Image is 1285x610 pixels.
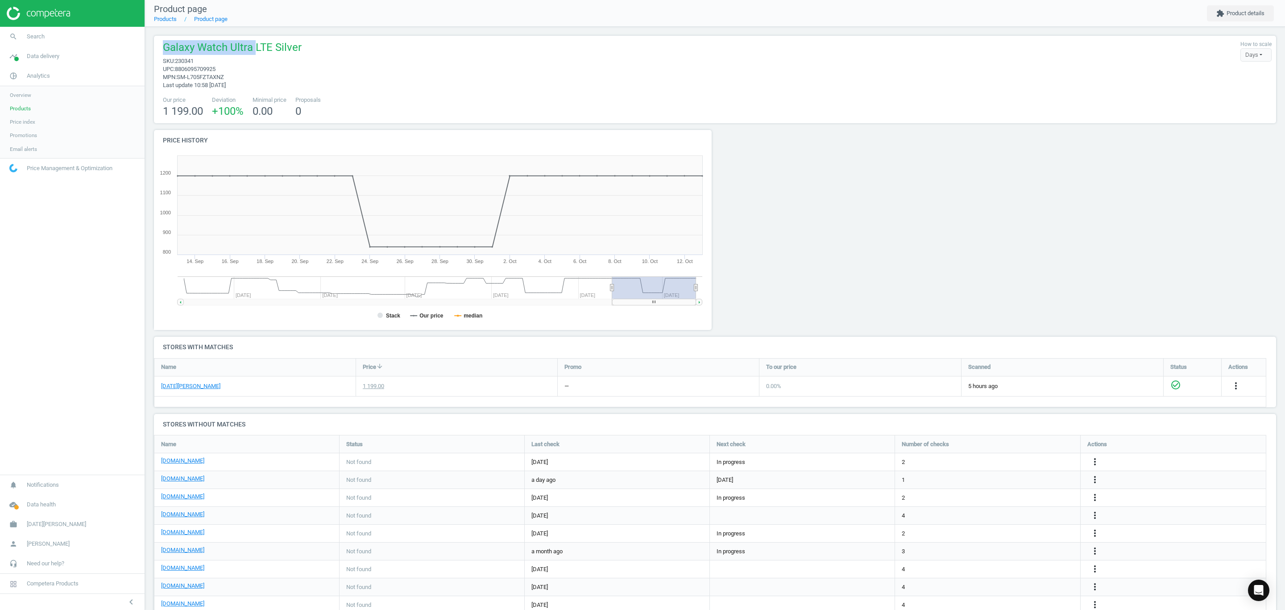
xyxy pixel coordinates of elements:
i: chevron_left [126,597,137,607]
span: Competera Products [27,580,79,588]
tspan: 28. Sep [431,259,448,264]
span: Not found [346,601,371,609]
span: SM-L705FZTAXNZ [177,74,224,80]
span: 3 [902,547,905,556]
i: extension [1216,9,1224,17]
tspan: 10. Oct [642,259,658,264]
span: Our price [163,96,203,104]
i: more_vert [1090,599,1100,610]
a: [DOMAIN_NAME] [161,528,204,536]
tspan: 14. Sep [187,259,203,264]
span: Not found [346,458,371,466]
span: Notifications [27,481,59,489]
span: [DATE] [531,565,703,573]
span: sku : [163,58,175,64]
span: Scanned [968,363,991,371]
button: more_vert [1090,546,1100,557]
span: Not found [346,476,371,484]
a: [DOMAIN_NAME] [161,475,204,483]
a: [DOMAIN_NAME] [161,546,204,554]
tspan: 2. Oct [503,259,516,264]
span: a month ago [531,547,703,556]
span: Need our help? [27,560,64,568]
i: person [5,535,22,552]
img: ajHJNr6hYgQAAAAASUVORK5CYII= [7,7,70,20]
h4: Stores without matches [154,414,1276,435]
span: Galaxy Watch Ultra LTE Silver [163,40,302,57]
i: notifications [5,476,22,493]
span: Product page [154,4,207,14]
i: more_vert [1231,380,1241,391]
span: Data health [27,501,56,509]
tspan: 4. Oct [539,259,551,264]
text: 900 [163,230,171,235]
span: In progress [717,494,745,502]
button: extensionProduct details [1207,5,1274,21]
tspan: 26. Sep [397,259,414,264]
tspan: 12. Oct [677,259,692,264]
button: more_vert [1090,581,1100,593]
span: 230341 [175,58,194,64]
span: upc : [163,66,175,72]
span: In progress [717,458,745,466]
span: 0 [295,105,301,117]
span: [PERSON_NAME] [27,540,70,548]
span: Not found [346,583,371,591]
tspan: 22. Sep [327,259,344,264]
span: Minimal price [253,96,286,104]
i: check_circle_outline [1170,380,1181,390]
i: search [5,28,22,45]
span: 2 [902,458,905,466]
i: more_vert [1090,492,1100,503]
h4: Stores with matches [154,337,1276,358]
div: 1 199.00 [363,382,384,390]
span: mpn : [163,74,177,80]
i: more_vert [1090,510,1100,521]
span: Not found [346,494,371,502]
i: cloud_done [5,496,22,513]
i: work [5,516,22,533]
span: 2 [902,530,905,538]
i: pie_chart_outlined [5,67,22,84]
i: more_vert [1090,546,1100,556]
span: 2 [902,494,905,502]
span: Data delivery [27,52,59,60]
div: Open Intercom Messenger [1248,580,1269,601]
button: chevron_left [120,596,142,608]
span: Not found [346,547,371,556]
span: [DATE] [531,583,703,591]
span: Email alerts [10,146,37,153]
span: Analytics [27,72,50,80]
i: headset_mic [5,555,22,572]
tspan: median [464,313,482,319]
a: Products [154,16,177,22]
i: more_vert [1090,456,1100,467]
text: 1200 [160,170,171,175]
button: more_vert [1090,510,1100,522]
tspan: 30. Sep [466,259,483,264]
a: [DOMAIN_NAME] [161,493,204,501]
span: Actions [1087,440,1107,448]
span: 4 [902,565,905,573]
button: more_vert [1231,380,1241,392]
span: To our price [766,363,796,371]
span: Name [161,440,176,448]
span: [DATE] [531,458,703,466]
span: [DATE][PERSON_NAME] [27,520,86,528]
span: 4 [902,601,905,609]
span: Status [346,440,363,448]
tspan: Stack [386,313,400,319]
span: [DATE] [717,476,733,484]
span: Promotions [10,132,37,139]
span: Search [27,33,45,41]
span: In progress [717,547,745,556]
span: 0.00 % [766,383,781,389]
a: [DATE][PERSON_NAME] [161,382,220,390]
span: Products [10,105,31,112]
span: Price index [10,118,35,125]
tspan: 20. Sep [291,259,308,264]
a: Product page [194,16,228,22]
tspan: 24. Sep [361,259,378,264]
a: [DOMAIN_NAME] [161,582,204,590]
span: Number of checks [902,440,949,448]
